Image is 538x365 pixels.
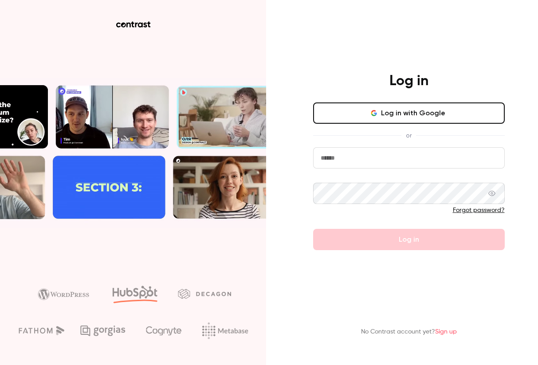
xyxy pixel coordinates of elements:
img: decagon [178,289,231,298]
button: Log in with Google [313,102,505,124]
a: Forgot password? [453,207,505,213]
h4: Log in [389,72,428,90]
a: Sign up [435,329,457,335]
span: or [401,131,416,140]
p: No Contrast account yet? [361,327,457,337]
